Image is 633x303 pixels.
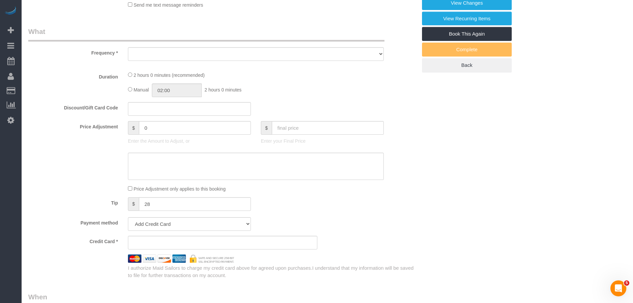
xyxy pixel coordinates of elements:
[23,47,123,56] label: Frequency *
[123,264,422,279] div: I authorize Maid Sailors to charge my credit card above for agreed upon purchases.
[4,7,17,16] img: Automaid Logo
[23,217,123,226] label: Payment method
[134,186,226,192] span: Price Adjustment only applies to this booking
[128,138,251,144] p: Enter the Amount to Adjust, or
[128,121,139,135] span: $
[23,102,123,111] label: Discount/Gift Card Code
[28,27,384,42] legend: What
[205,87,242,92] span: 2 hours 0 minutes
[134,239,312,245] iframe: Secure card payment input frame
[23,236,123,245] label: Credit Card *
[123,254,239,263] img: credit cards
[261,121,272,135] span: $
[134,87,149,92] span: Manual
[128,197,139,211] span: $
[128,265,414,278] span: I understand that my information will be saved to file for further transactions on my account.
[422,12,512,26] a: View Recurring Items
[624,280,629,286] span: 5
[422,58,512,72] a: Back
[134,2,203,8] span: Send me text message reminders
[23,121,123,130] label: Price Adjustment
[261,138,384,144] p: Enter your Final Price
[272,121,384,135] input: final price
[610,280,626,296] iframe: Intercom live chat
[23,197,123,206] label: Tip
[134,73,205,78] span: 2 hours 0 minutes (recommended)
[23,71,123,80] label: Duration
[422,27,512,41] a: Book This Again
